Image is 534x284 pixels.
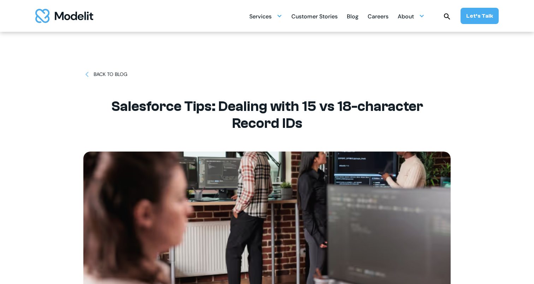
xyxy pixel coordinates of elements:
a: home [35,9,93,23]
div: BACK TO BLOG [94,71,127,78]
div: Let’s Talk [466,12,493,20]
a: Blog [347,9,358,23]
h1: Salesforce Tips: Dealing with 15 vs 18-character Record IDs [108,98,426,132]
a: Careers [368,9,388,23]
a: Customer Stories [291,9,338,23]
div: Services [249,9,282,23]
div: Customer Stories [291,10,338,24]
div: Careers [368,10,388,24]
div: Services [249,10,272,24]
div: About [398,9,425,23]
div: About [398,10,414,24]
div: Blog [347,10,358,24]
a: BACK TO BLOG [83,71,127,78]
a: Let’s Talk [461,8,499,24]
img: modelit logo [35,9,93,23]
